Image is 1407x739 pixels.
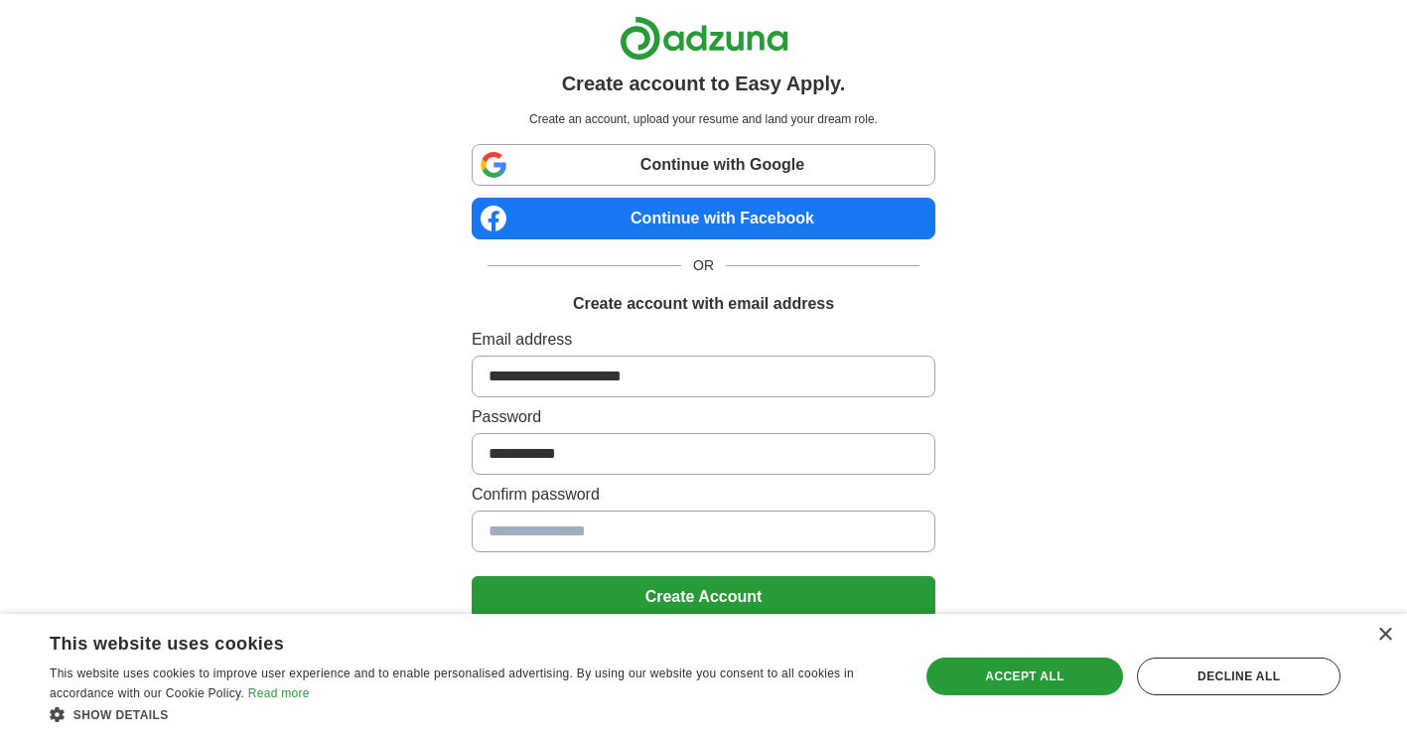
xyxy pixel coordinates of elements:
a: Continue with Google [472,144,935,186]
span: This website uses cookies to improve user experience and to enable personalised advertising. By u... [50,666,854,700]
img: Adzuna logo [620,16,788,61]
span: Show details [73,708,169,722]
div: Accept all [926,658,1124,695]
a: Continue with Facebook [472,198,935,239]
div: Close [1377,628,1392,643]
label: Email address [472,328,935,352]
span: OR [681,255,726,276]
div: Show details [50,704,894,724]
h1: Create account with email address [573,292,834,316]
a: Read more, opens a new window [248,686,310,700]
div: Decline all [1137,658,1340,695]
h1: Create account to Easy Apply. [562,69,846,98]
label: Password [472,405,935,429]
p: Create an account, upload your resume and land your dream role. [476,110,931,128]
div: This website uses cookies [50,626,844,656]
label: Confirm password [472,483,935,507]
button: Create Account [472,576,935,618]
